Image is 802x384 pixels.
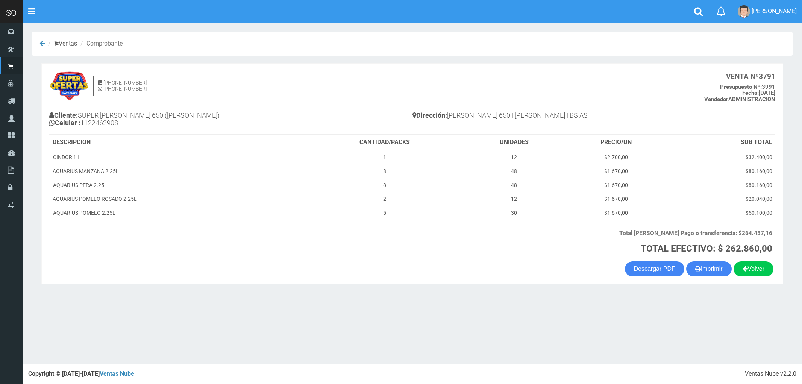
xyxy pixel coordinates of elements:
a: Descargar PDF [625,261,684,276]
td: $1.670,00 [564,178,669,192]
strong: Copyright © [DATE]-[DATE] [28,370,134,377]
td: $80.160,00 [669,178,775,192]
th: PRECIO/UN [564,135,669,150]
td: $2.700,00 [564,150,669,164]
strong: Presupuesto Nº: [720,83,762,90]
td: 2 [305,192,464,206]
td: AQUARIUS POMELO 2.25L [50,206,305,220]
h4: [PERSON_NAME] 650 | [PERSON_NAME] | BS AS [412,110,776,123]
td: AQUARIUS POMELO ROSADO 2.25L [50,192,305,206]
a: Ventas Nube [100,370,134,377]
td: $1.670,00 [564,164,669,178]
td: CINDOR 1 L [50,150,305,164]
th: SUB TOTAL [669,135,775,150]
td: AQUARIUS MANZANA 2.25L [50,164,305,178]
td: 8 [305,164,464,178]
button: Imprimir [686,261,732,276]
b: Celular : [49,119,80,127]
td: 12 [465,192,564,206]
td: $80.160,00 [669,164,775,178]
h4: SUPER [PERSON_NAME] 650 ([PERSON_NAME]) 1122462908 [49,110,412,131]
li: Comprobante [79,39,123,48]
td: $20.040,00 [669,192,775,206]
li: Ventas [46,39,77,48]
td: 1 [305,150,464,164]
td: AQUARIUS PERA 2.25L [50,178,305,192]
td: 5 [305,206,464,220]
th: UNIDADES [465,135,564,150]
b: 3991 [720,83,775,90]
th: DESCRIPCION [50,135,305,150]
td: 30 [465,206,564,220]
td: $1.670,00 [564,206,669,220]
strong: Total [PERSON_NAME] Pago o transferencia: $264.437,16 [619,230,772,237]
span: [PERSON_NAME] [752,8,797,15]
td: 48 [465,178,564,192]
b: 3791 [726,72,775,81]
b: Dirección: [412,111,447,119]
strong: TOTAL EFECTIVO: $ 262.860,00 [641,243,772,254]
td: $50.100,00 [669,206,775,220]
a: Volver [734,261,773,276]
td: $1.670,00 [564,192,669,206]
td: 12 [465,150,564,164]
td: 8 [305,178,464,192]
td: $32.400,00 [669,150,775,164]
img: 6e4c2c31a476ec0362dbb77bd05c4b60.jpg [49,71,89,101]
img: User Image [738,5,750,18]
strong: Vendedor [704,96,728,103]
b: Cliente: [49,111,78,119]
strong: Fecha: [742,90,759,96]
b: [DATE] [742,90,775,96]
b: ADMINISTRACION [704,96,775,103]
td: 48 [465,164,564,178]
h5: [PHONE_NUMBER] [PHONE_NUMBER] [98,80,147,92]
div: Ventas Nube v2.2.0 [745,370,796,378]
strong: VENTA Nº [726,72,759,81]
th: CANTIDAD/PACKS [305,135,464,150]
